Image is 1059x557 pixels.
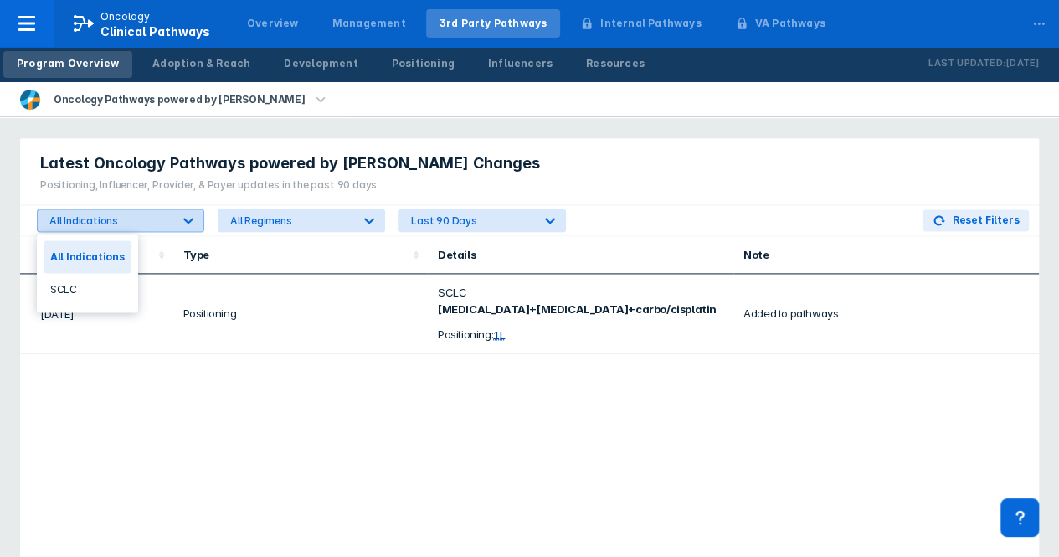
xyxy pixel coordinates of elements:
[319,9,419,38] a: Management
[183,248,408,261] div: Type
[40,307,75,321] span: [DATE]
[230,214,352,227] div: All Regimens
[475,51,566,78] a: Influencers
[488,56,553,71] div: Influencers
[923,209,1029,231] button: Reset Filters
[438,248,723,261] div: Details
[755,16,825,31] div: VA Pathways
[44,240,131,273] div: All Indications
[40,153,540,173] span: Latest Oncology Pathways powered by [PERSON_NAME] Changes
[1000,498,1039,537] div: Contact Support
[586,56,645,71] div: Resources
[411,214,532,227] div: Last 90 Days
[573,51,658,78] a: Resources
[44,273,131,306] div: SCLC
[953,213,1019,228] span: Reset Filters
[743,248,1019,261] div: Note
[152,56,250,71] div: Adoption & Reach
[139,51,264,78] a: Adoption & Reach
[284,56,357,71] div: Development
[928,55,1005,72] p: Last Updated:
[332,16,406,31] div: Management
[1022,3,1056,38] div: ...
[173,274,428,353] td: Positioning
[49,214,171,227] div: All Indications
[234,9,312,38] a: Overview
[600,16,701,31] div: Internal Pathways
[438,284,723,301] div: SCLC
[378,51,468,78] a: Positioning
[3,51,132,78] a: Program Overview
[100,9,151,24] p: Oncology
[100,24,210,39] span: Clinical Pathways
[438,327,493,340] span: Positioning:
[733,274,1039,353] td: Added to pathways
[493,327,505,341] div: 1L
[426,9,561,38] a: 3rd Party Pathways
[440,16,547,31] div: 3rd Party Pathways
[40,178,540,193] div: Positioning, Influencer, Provider, & Payer updates in the past 90 days
[20,90,40,110] img: dfci-pathways
[17,56,119,71] div: Program Overview
[1005,55,1039,72] p: [DATE]
[270,51,371,78] a: Development
[392,56,455,71] div: Positioning
[438,302,717,316] b: [MEDICAL_DATA]+[MEDICAL_DATA]+carbo/cisplatin
[247,16,299,31] div: Overview
[47,88,311,111] div: Oncology Pathways powered by [PERSON_NAME]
